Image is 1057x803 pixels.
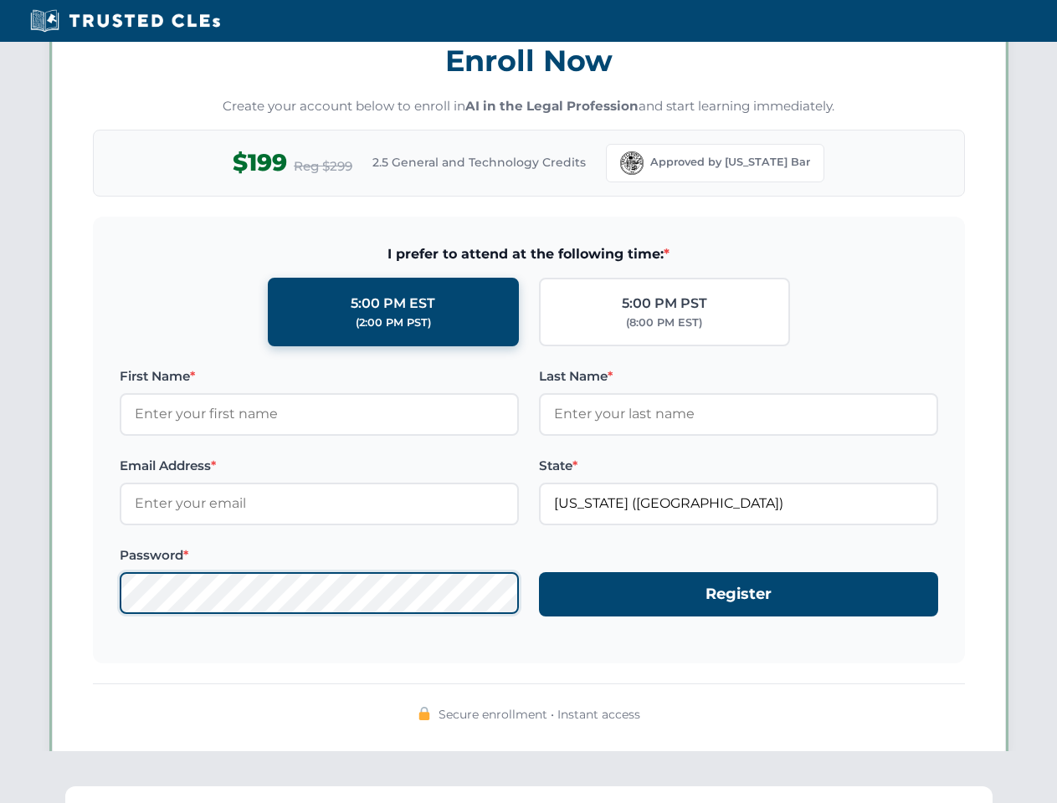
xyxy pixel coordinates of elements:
[539,483,938,524] input: Florida (FL)
[120,456,519,476] label: Email Address
[465,98,639,114] strong: AI in the Legal Profession
[372,153,586,171] span: 2.5 General and Technology Credits
[356,315,431,331] div: (2:00 PM PST)
[539,366,938,386] label: Last Name
[539,393,938,435] input: Enter your last name
[622,293,707,315] div: 5:00 PM PST
[539,572,938,616] button: Register
[620,151,644,175] img: Florida Bar
[233,144,287,182] span: $199
[120,545,519,565] label: Password
[351,293,435,315] div: 5:00 PM EST
[539,456,938,476] label: State
[25,8,225,33] img: Trusted CLEs
[418,707,431,720] img: 🔒
[626,315,702,331] div: (8:00 PM EST)
[120,483,519,524] input: Enter your email
[93,34,965,87] h3: Enroll Now
[650,154,810,171] span: Approved by [US_STATE] Bar
[294,156,352,176] span: Reg $299
[120,393,519,435] input: Enter your first name
[120,243,938,265] span: I prefer to attend at the following time:
[439,705,640,724] span: Secure enrollment • Instant access
[93,97,965,116] p: Create your account below to enroll in and start learning immediately.
[120,366,519,386] label: First Name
